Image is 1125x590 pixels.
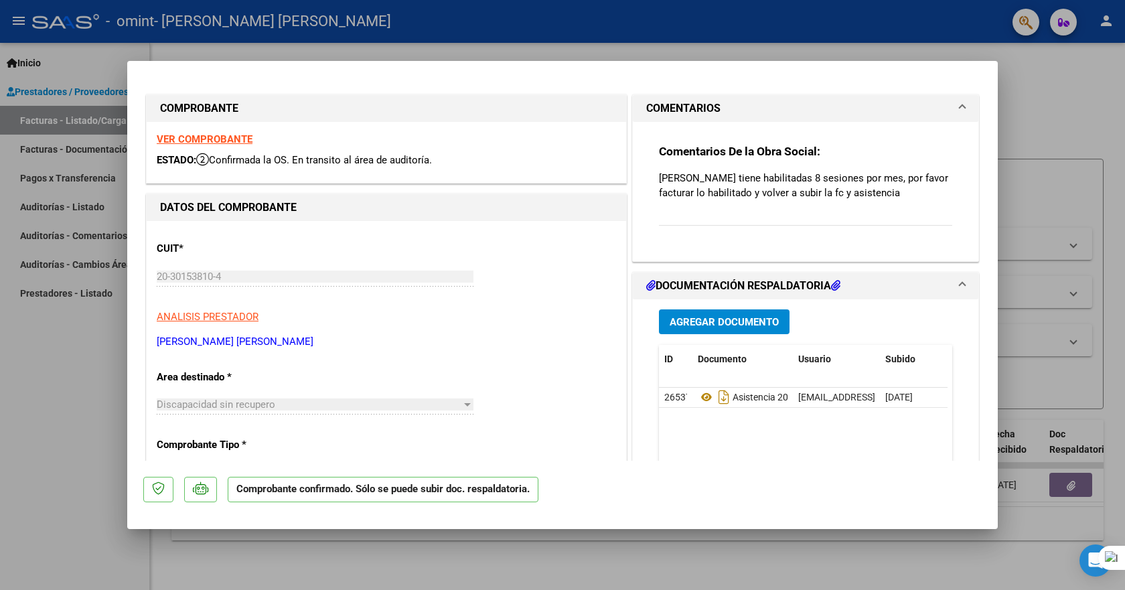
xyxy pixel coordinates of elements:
[157,311,258,323] span: ANALISIS PRESTADOR
[157,437,295,453] p: Comprobante Tipo *
[698,354,747,364] span: Documento
[692,345,793,374] datatable-header-cell: Documento
[633,299,978,577] div: DOCUMENTACIÓN RESPALDATORIA
[659,309,790,334] button: Agregar Documento
[798,392,1025,402] span: [EMAIL_ADDRESS][DOMAIN_NAME] - [PERSON_NAME]
[1079,544,1112,577] div: Open Intercom Messenger
[947,345,1014,374] datatable-header-cell: Acción
[798,354,831,364] span: Usuario
[157,133,252,145] a: VER COMPROBANTE
[160,201,297,214] strong: DATOS DEL COMPROBANTE
[715,386,733,408] i: Descargar documento
[664,392,691,402] span: 26537
[633,122,978,261] div: COMENTARIOS
[228,477,538,503] p: Comprobante confirmado. Sólo se puede subir doc. respaldatoria.
[633,95,978,122] mat-expansion-panel-header: COMENTARIOS
[157,398,275,411] span: Discapacidad sin recupero
[885,354,915,364] span: Subido
[659,145,820,158] strong: Comentarios De la Obra Social:
[698,392,810,402] span: Asistencia 202508
[670,316,779,328] span: Agregar Documento
[157,370,295,385] p: Area destinado *
[646,100,721,117] h1: COMENTARIOS
[196,154,432,166] span: Confirmada la OS. En transito al área de auditoría.
[880,345,947,374] datatable-header-cell: Subido
[633,273,978,299] mat-expansion-panel-header: DOCUMENTACIÓN RESPALDATORIA
[793,345,880,374] datatable-header-cell: Usuario
[664,354,673,364] span: ID
[885,392,913,402] span: [DATE]
[157,241,295,256] p: CUIT
[157,334,616,350] p: [PERSON_NAME] [PERSON_NAME]
[659,345,692,374] datatable-header-cell: ID
[157,154,196,166] span: ESTADO:
[646,278,840,294] h1: DOCUMENTACIÓN RESPALDATORIA
[160,102,238,115] strong: COMPROBANTE
[659,171,952,200] p: [PERSON_NAME] tiene habilitadas 8 sesiones por mes, por favor facturar lo habilitado y volver a s...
